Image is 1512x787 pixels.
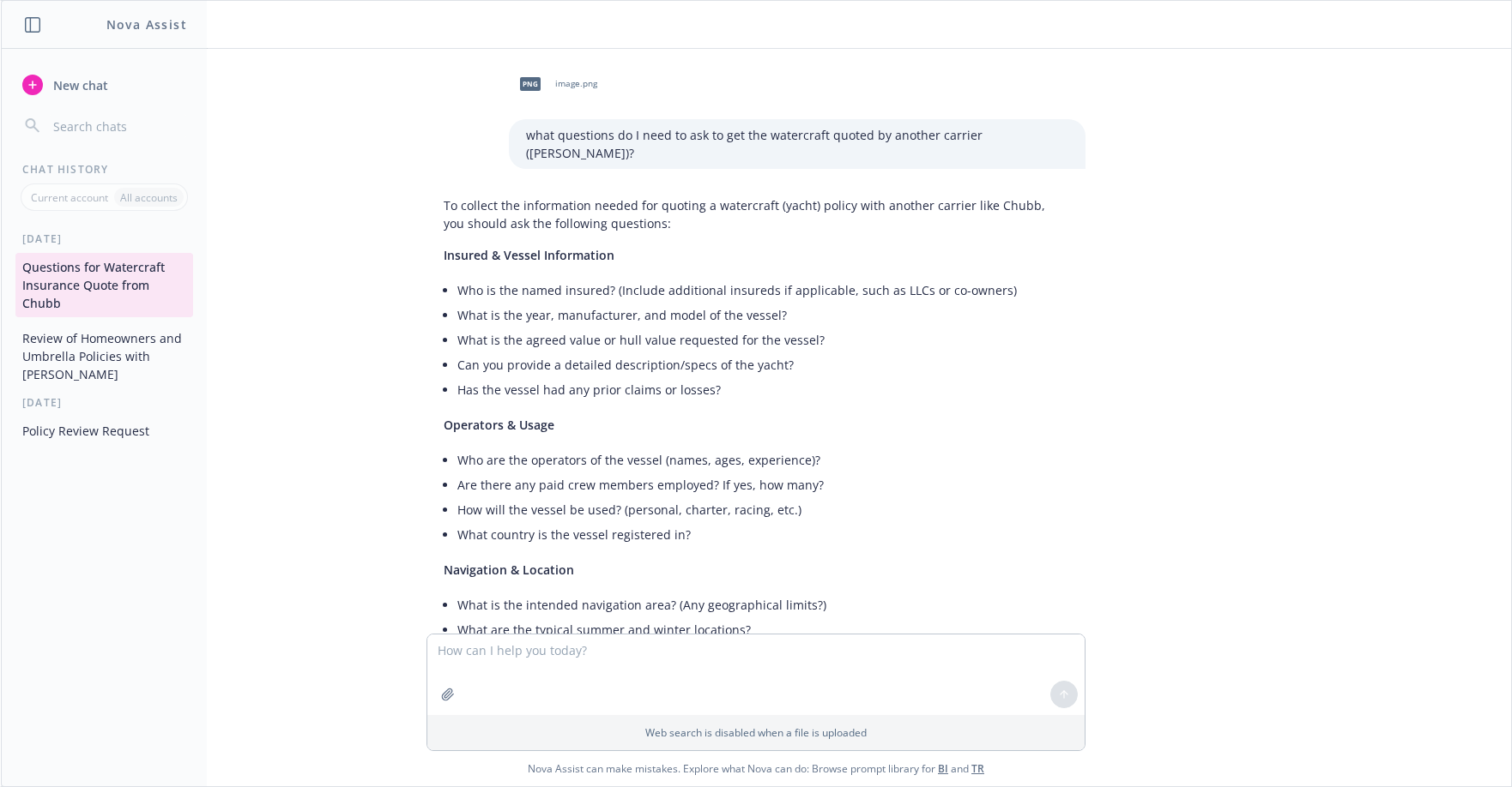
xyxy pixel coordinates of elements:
li: Can you provide a detailed description/specs of the yacht? [457,352,1068,377]
div: [DATE] [2,395,207,410]
button: New chat [15,69,193,100]
p: All accounts [120,190,178,205]
li: How will the vessel be used? (personal, charter, racing, etc.) [457,497,1068,522]
li: What are the typical summer and winter locations? [457,617,1068,642]
p: Current account [31,190,108,205]
span: New chat [50,76,108,94]
p: what questions do I need to ask to get the watercraft quoted by another carrier ([PERSON_NAME])? [526,126,1068,162]
span: Insured & Vessel Information [444,247,614,263]
button: Review of Homeowners and Umbrella Policies with [PERSON_NAME] [15,324,193,388]
a: TR [971,761,984,776]
li: What country is the vessel registered in? [457,522,1068,547]
div: [DATE] [2,231,207,246]
p: To collect the information needed for quoting a watercraft (yacht) policy with another carrier li... [444,196,1068,232]
span: image.png [555,78,597,89]
h1: Nova Assist [106,15,187,33]
li: Has the vessel had any prior claims or losses? [457,377,1068,402]
li: What is the agreed value or hull value requested for the vessel? [457,327,1068,352]
span: png [520,77,541,90]
li: Who is the named insured? (Include additional insureds if applicable, such as LLCs or co-owners) [457,278,1068,303]
li: Are there any paid crew members employed? If yes, how many? [457,472,1068,497]
button: Questions for Watercraft Insurance Quote from Chubb [15,253,193,317]
li: Who are the operators of the vessel (names, ages, experience)? [457,448,1068,472]
li: What is the intended navigation area? (Any geographical limits?) [457,592,1068,617]
a: BI [938,761,948,776]
p: Web search is disabled when a file is uploaded [438,725,1074,740]
div: Chat History [2,162,207,177]
div: pngimage.png [509,63,601,105]
li: What is the year, manufacturer, and model of the vessel? [457,303,1068,327]
span: Nova Assist can make mistakes. Explore what Nova can do: Browse prompt library for and [8,751,1504,786]
button: Policy Review Request [15,417,193,445]
input: Search chats [50,114,186,138]
span: Navigation & Location [444,562,574,578]
span: Operators & Usage [444,417,554,433]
